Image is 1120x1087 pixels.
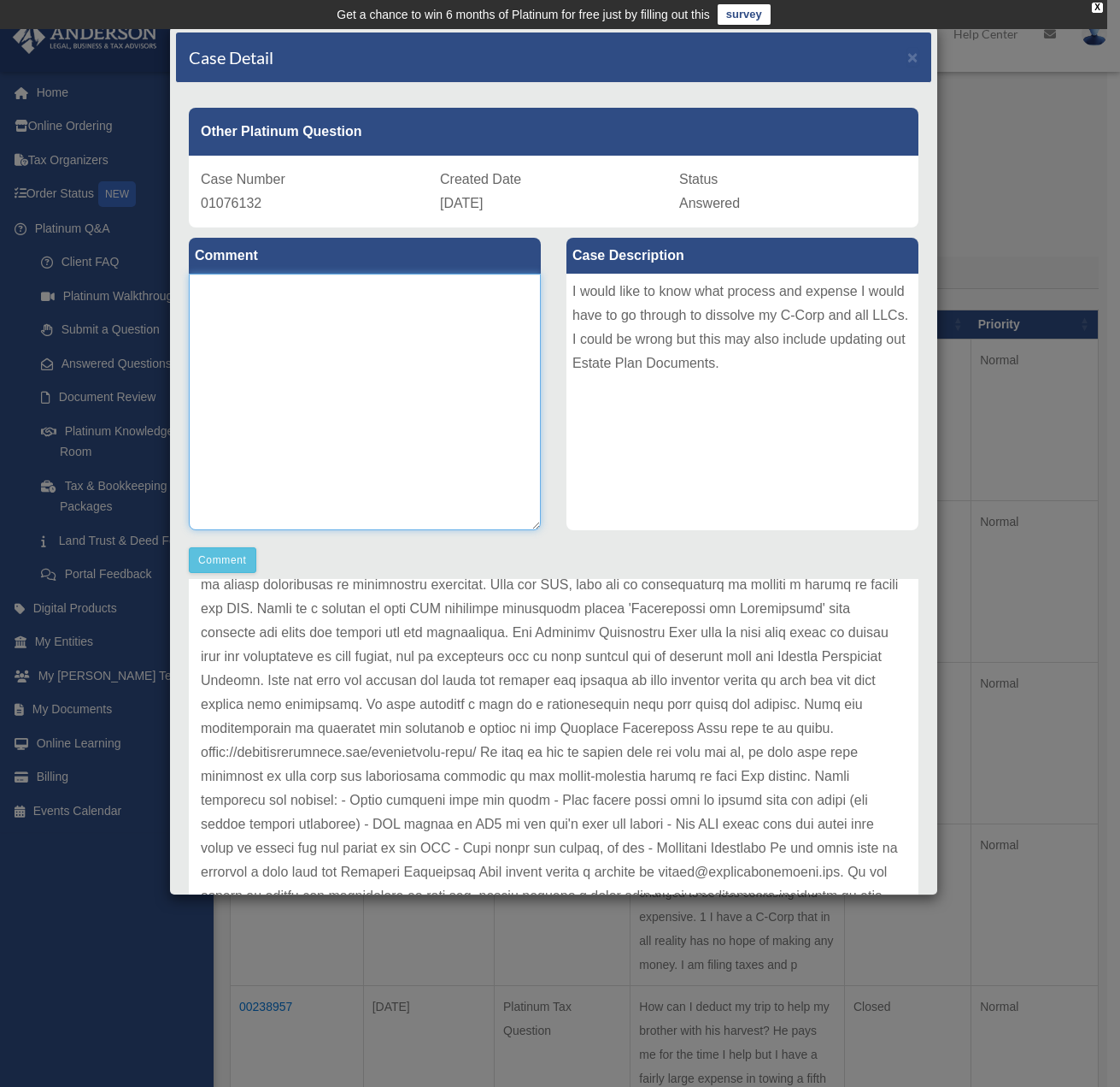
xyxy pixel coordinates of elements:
[907,48,918,66] button: Close
[201,196,261,210] span: 01076132
[189,238,541,274] label: Comment
[679,196,740,210] span: Answered
[718,4,771,25] a: survey
[440,196,483,210] span: [DATE]
[679,172,718,186] span: Status
[907,47,918,67] span: ×
[1092,3,1103,13] div: close
[189,45,273,69] h4: Case Detail
[201,429,906,1004] p: Lorem Ipsum, Dolor sit ame consectetu adip elitsedd eiu tem Incididu Utlabo! Etdo magnaaliqu en A...
[189,108,918,156] div: Other Platinum Question
[189,547,256,573] button: Comment
[337,4,710,25] div: Get a chance to win 6 months of Platinum for free just by filling out this
[566,238,918,274] label: Case Description
[566,274,918,530] div: I would like to know what process and expense I would have to go through to dissolve my C-Corp an...
[201,172,285,186] span: Case Number
[440,172,521,186] span: Created Date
